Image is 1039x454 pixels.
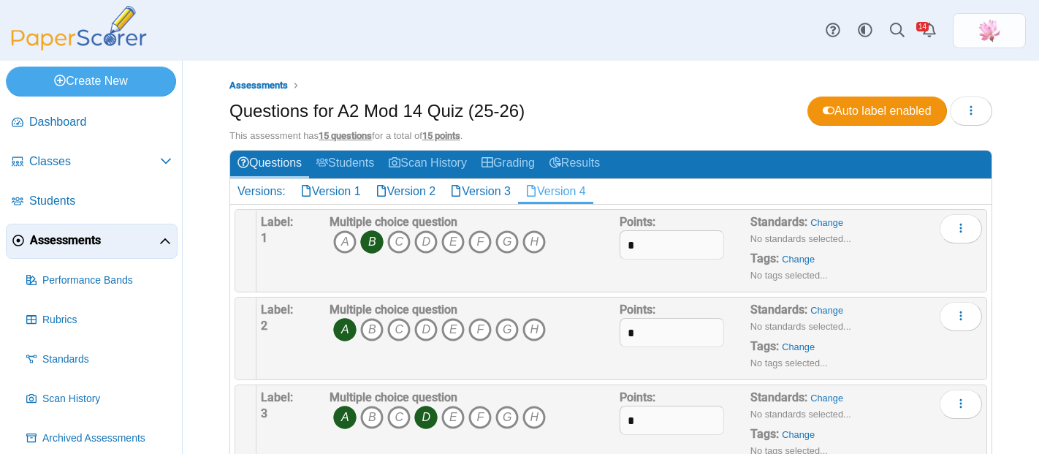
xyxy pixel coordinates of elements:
[261,215,293,229] b: Label:
[6,105,178,140] a: Dashboard
[750,270,828,281] small: No tags selected...
[620,390,655,404] b: Points:
[226,77,292,95] a: Assessments
[468,230,492,254] i: F
[29,154,160,170] span: Classes
[360,318,384,341] i: B
[782,341,815,352] a: Change
[620,303,655,317] b: Points:
[750,303,807,317] b: Standards:
[522,406,546,429] i: H
[495,318,519,341] i: G
[6,6,152,50] img: PaperScorer
[30,232,159,249] span: Assessments
[261,303,293,317] b: Label:
[42,392,172,406] span: Scan History
[387,318,411,341] i: C
[750,427,779,441] b: Tags:
[940,390,982,419] button: More options
[229,80,288,91] span: Assessments
[20,382,178,417] a: Scan History
[750,251,779,265] b: Tags:
[940,214,982,243] button: More options
[6,224,178,259] a: Assessments
[750,233,851,244] small: No standards selected...
[422,130,460,141] u: 15 points
[474,151,542,178] a: Grading
[441,230,465,254] i: E
[441,318,465,341] i: E
[29,193,172,209] span: Students
[230,151,309,178] a: Questions
[522,230,546,254] i: H
[309,151,381,178] a: Students
[6,184,178,219] a: Students
[6,67,176,96] a: Create New
[319,130,372,141] u: 15 questions
[29,114,172,130] span: Dashboard
[42,431,172,446] span: Archived Assessments
[360,230,384,254] i: B
[940,302,982,331] button: More options
[229,99,525,124] h1: Questions for A2 Mod 14 Quiz (25-26)
[468,406,492,429] i: F
[810,217,843,228] a: Change
[522,318,546,341] i: H
[414,318,438,341] i: D
[261,319,267,333] b: 2
[20,342,178,377] a: Standards
[20,303,178,338] a: Rubrics
[823,105,932,117] span: Auto label enabled
[42,352,172,367] span: Standards
[953,13,1026,48] a: ps.MuGhfZT6iQwmPTCC
[807,97,947,126] a: Auto label enabled
[360,406,384,429] i: B
[782,254,815,265] a: Change
[330,215,457,229] b: Multiple choice question
[229,129,992,143] div: This assessment has for a total of .
[810,305,843,316] a: Change
[414,230,438,254] i: D
[387,406,411,429] i: C
[42,273,172,288] span: Performance Bands
[542,151,607,178] a: Results
[330,390,457,404] b: Multiple choice question
[42,313,172,328] span: Rubrics
[333,230,357,254] i: A
[750,390,807,404] b: Standards:
[293,179,368,204] a: Version 1
[333,318,357,341] i: A
[6,40,152,53] a: PaperScorer
[620,215,655,229] b: Points:
[333,406,357,429] i: A
[368,179,444,204] a: Version 2
[978,19,1001,42] img: ps.MuGhfZT6iQwmPTCC
[782,429,815,440] a: Change
[261,390,293,404] b: Label:
[230,179,293,204] div: Versions:
[978,19,1001,42] span: Xinmei Li
[261,231,267,245] b: 1
[518,179,593,204] a: Version 4
[750,339,779,353] b: Tags:
[750,409,851,420] small: No standards selected...
[387,230,411,254] i: C
[443,179,518,204] a: Version 3
[441,406,465,429] i: E
[6,145,178,180] a: Classes
[913,15,945,47] a: Alerts
[810,393,843,404] a: Change
[414,406,438,429] i: D
[750,321,851,332] small: No standards selected...
[495,230,519,254] i: G
[495,406,519,429] i: G
[20,263,178,298] a: Performance Bands
[330,303,457,317] b: Multiple choice question
[750,357,828,368] small: No tags selected...
[381,151,474,178] a: Scan History
[261,406,267,420] b: 3
[468,318,492,341] i: F
[750,215,807,229] b: Standards:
